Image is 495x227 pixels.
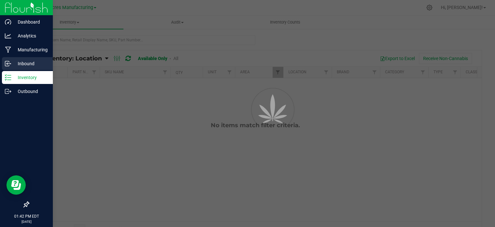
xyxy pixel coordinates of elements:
inline-svg: Manufacturing [5,46,11,53]
p: Manufacturing [11,46,50,54]
inline-svg: Analytics [5,33,11,39]
inline-svg: Inventory [5,74,11,81]
p: Dashboard [11,18,50,26]
iframe: Resource center [6,175,26,195]
p: Inventory [11,74,50,81]
p: Analytics [11,32,50,40]
p: [DATE] [3,219,50,224]
inline-svg: Inbound [5,60,11,67]
p: Inbound [11,60,50,67]
inline-svg: Outbound [5,88,11,95]
p: 01:42 PM EDT [3,213,50,219]
inline-svg: Dashboard [5,19,11,25]
p: Outbound [11,88,50,95]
